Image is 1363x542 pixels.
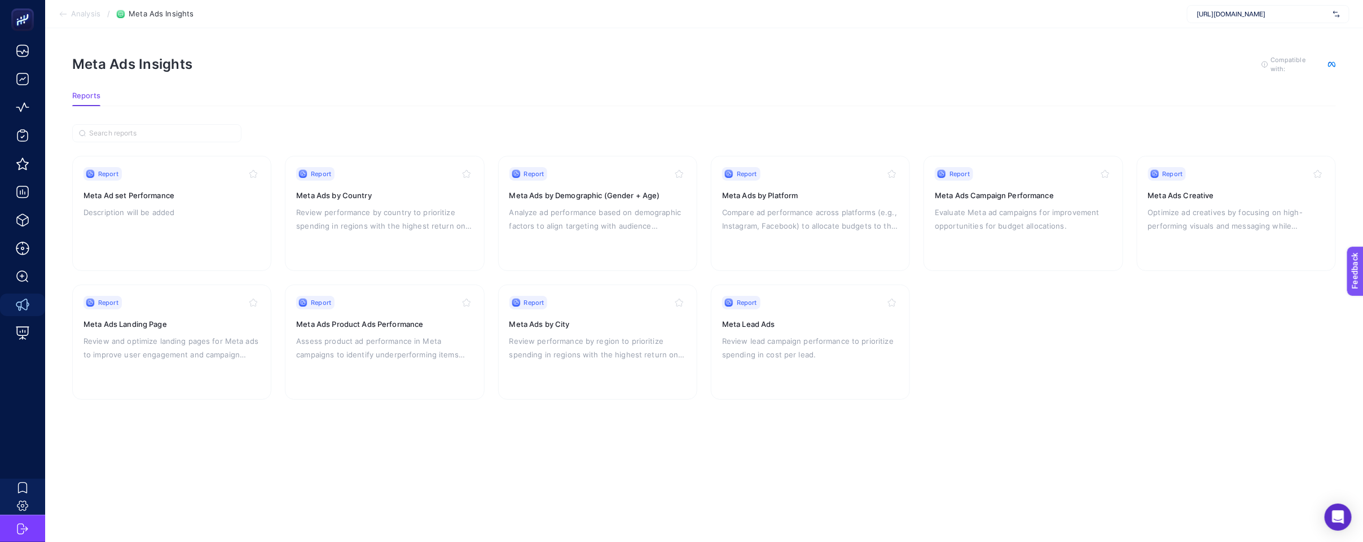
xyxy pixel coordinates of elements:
a: ReportMeta Ads CreativeOptimize ad creatives by focusing on high-performing visuals and messaging... [1137,156,1336,271]
h3: Meta Ads Creative [1148,190,1325,201]
span: Report [949,169,970,178]
button: Reports [72,91,100,106]
a: ReportMeta Ads by CityReview performance by region to prioritize spending in regions with the hig... [498,285,697,400]
p: Review performance by country to prioritize spending in regions with the highest return on invest... [296,206,473,233]
span: Report [311,298,331,307]
p: Description will be added [83,206,260,219]
h1: Meta Ads Insights [72,56,192,72]
input: Search [89,129,235,138]
a: ReportMeta Ads Product Ads PerformanceAssess product ad performance in Meta campaigns to identify... [285,285,484,400]
span: Report [98,169,118,178]
p: Compare ad performance across platforms (e.g., Instagram, Facebook) to allocate budgets to the mo... [722,206,899,233]
span: Feedback [7,3,43,12]
span: Report [524,298,544,307]
p: Review and optimize landing pages for Meta ads to improve user engagement and campaign results [83,334,260,361]
p: Assess product ad performance in Meta campaigns to identify underperforming items and potential p... [296,334,473,361]
span: Report [737,298,757,307]
a: ReportMeta Ad set PerformanceDescription will be added [72,156,271,271]
h3: Meta Ad set Performance [83,190,260,201]
a: ReportMeta Ads by CountryReview performance by country to prioritize spending in regions with the... [285,156,484,271]
p: Analyze ad performance based on demographic factors to align targeting with audience characterist... [509,206,686,233]
p: Optimize ad creatives by focusing on high-performing visuals and messaging while addressing low-c... [1148,206,1325,233]
a: ReportMeta Lead AdsReview lead campaign performance to prioritize spending in cost per lead. [711,285,910,400]
span: [URL][DOMAIN_NAME] [1197,10,1329,19]
h3: Meta Ads by Demographic (Gender + Age) [509,190,686,201]
h3: Meta Ads Product Ads Performance [296,318,473,330]
h3: Meta Ads Campaign Performance [935,190,1111,201]
span: Report [98,298,118,307]
span: Reports [72,91,100,100]
span: Report [1163,169,1183,178]
a: ReportMeta Ads by Demographic (Gender + Age)Analyze ad performance based on demographic factors t... [498,156,697,271]
h3: Meta Lead Ads [722,318,899,330]
span: Analysis [71,10,100,19]
h3: Meta Ads by City [509,318,686,330]
span: Report [737,169,757,178]
span: Compatible with: [1270,55,1321,73]
h3: Meta Ads by Platform [722,190,899,201]
img: svg%3e [1333,8,1340,20]
h3: Meta Ads Landing Page [83,318,260,330]
p: Review lead campaign performance to prioritize spending in cost per lead. [722,334,899,361]
a: ReportMeta Ads by PlatformCompare ad performance across platforms (e.g., Instagram, Facebook) to ... [711,156,910,271]
div: Open Intercom Messenger [1325,504,1352,531]
a: ReportMeta Ads Landing PageReview and optimize landing pages for Meta ads to improve user engagem... [72,285,271,400]
p: Review performance by region to prioritize spending in regions with the highest return on investm... [509,334,686,361]
p: Evaluate Meta ad campaigns for improvement opportunities for budget allocations. [935,206,1111,233]
h3: Meta Ads by Country [296,190,473,201]
span: / [107,9,110,18]
span: Report [311,169,331,178]
span: Report [524,169,544,178]
a: ReportMeta Ads Campaign PerformanceEvaluate Meta ad campaigns for improvement opportunities for b... [924,156,1123,271]
span: Meta Ads Insights [129,10,194,19]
